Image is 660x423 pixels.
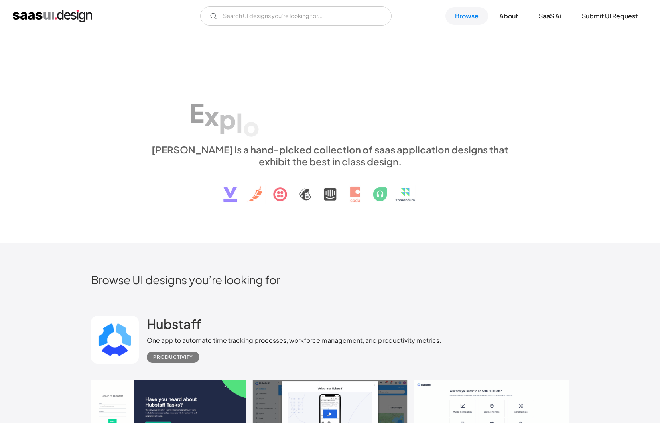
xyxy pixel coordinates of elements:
[200,6,392,26] form: Email Form
[490,7,528,25] a: About
[189,97,204,128] div: E
[147,74,514,136] h1: Explore SaaS UI design patterns & interactions.
[572,7,647,25] a: Submit UI Request
[147,316,201,332] h2: Hubstaff
[147,336,441,345] div: One app to automate time tracking processes, workforce management, and productivity metrics.
[200,6,392,26] input: Search UI designs you're looking for...
[445,7,488,25] a: Browse
[153,352,193,362] div: Productivity
[147,316,201,336] a: Hubstaff
[209,167,451,209] img: text, icon, saas logo
[529,7,571,25] a: SaaS Ai
[219,104,236,134] div: p
[147,144,514,167] div: [PERSON_NAME] is a hand-picked collection of saas application designs that exhibit the best in cl...
[13,10,92,22] a: home
[91,273,569,287] h2: Browse UI designs you’re looking for
[236,107,243,138] div: l
[243,111,260,142] div: o
[204,100,219,131] div: x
